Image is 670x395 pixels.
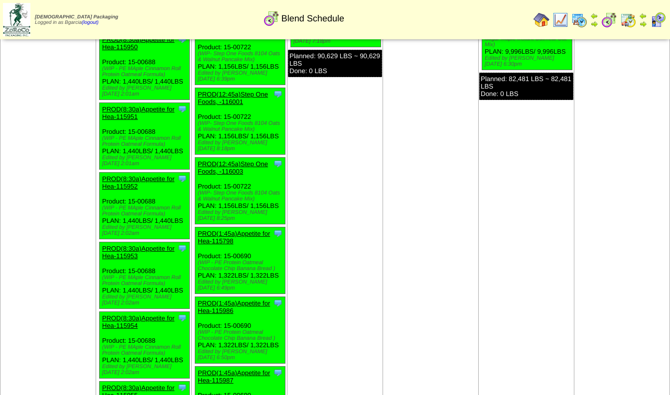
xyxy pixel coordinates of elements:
[273,159,283,169] img: Tooltip
[195,227,285,294] div: Product: 15-00690 PLAN: 1,322LBS / 1,322LBS
[288,50,382,77] div: Planned: 90,629 LBS ~ 90,629 LBS Done: 0 LBS
[102,364,189,376] div: Edited by [PERSON_NAME] [DATE] 2:02am
[177,174,187,184] img: Tooltip
[102,135,189,147] div: (WIP - PE MAple Cinnamon Roll Protein Oatmeal Formula)
[273,298,283,308] img: Tooltip
[100,312,190,379] div: Product: 15-00688 PLAN: 1,440LBS / 1,440LBS
[198,190,285,202] div: (WIP- Step One Foods 8104 Oats & Walnut Pancake Mix)
[198,299,270,314] a: PROD(1:45a)Appetite for Hea-115986
[620,12,636,28] img: calendarinout.gif
[601,12,617,28] img: calendarblend.gif
[198,91,268,105] a: PROD(12:45a)Step One Foods, -116001
[198,260,285,272] div: (WIP - PE Protein Oatmeal Chocolate Chip Banana Bread )
[571,12,587,28] img: calendarprod.gif
[100,33,190,100] div: Product: 15-00688 PLAN: 1,440LBS / 1,440LBS
[198,160,268,175] a: PROD(12:45a)Step One Foods, -116003
[198,349,285,361] div: Edited by [PERSON_NAME] [DATE] 6:50pm
[198,369,270,384] a: PROD(1:45a)Appetite for Hea-115987
[198,51,285,63] div: (WIP- Step One Foods 8104 Oats & Walnut Pancake Mix)
[273,228,283,238] img: Tooltip
[281,13,344,24] span: Blend Schedule
[198,209,285,221] div: Edited by [PERSON_NAME] [DATE] 8:25pm
[650,12,666,28] img: calendarcustomer.gif
[177,243,187,253] img: Tooltip
[102,155,189,167] div: Edited by [PERSON_NAME] [DATE] 2:01am
[177,313,187,323] img: Tooltip
[590,20,598,28] img: arrowright.gif
[195,18,285,85] div: Product: 15-00722 PLAN: 1,156LBS / 1,156LBS
[195,297,285,364] div: Product: 15-00690 PLAN: 1,322LBS / 1,322LBS
[35,14,118,20] span: [DEMOGRAPHIC_DATA] Packaging
[102,66,189,78] div: (WIP - PE MAple Cinnamon Roll Protein Oatmeal Formula)
[102,36,174,51] a: PROD(8:30a)Appetite for Hea-115950
[177,104,187,114] img: Tooltip
[100,242,190,309] div: Product: 15-00688 PLAN: 1,440LBS / 1,440LBS
[264,10,279,26] img: calendarblend.gif
[273,368,283,378] img: Tooltip
[198,230,270,245] a: PROD(1:45a)Appetite for Hea-115798
[479,73,573,100] div: Planned: 82,481 LBS ~ 82,481 LBS Done: 0 LBS
[35,14,118,25] span: Logged in as Bgarcia
[198,140,285,152] div: Edited by [PERSON_NAME] [DATE] 8:18pm
[82,20,99,25] a: (logout)
[639,20,647,28] img: arrowright.gif
[198,279,285,291] div: Edited by [PERSON_NAME] [DATE] 6:49pm
[102,245,174,260] a: PROD(8:30a)Appetite for Hea-115953
[102,205,189,217] div: (WIP - PE MAple Cinnamon Roll Protein Oatmeal Formula)
[100,103,190,170] div: Product: 15-00688 PLAN: 1,440LBS / 1,440LBS
[273,89,283,99] img: Tooltip
[485,55,572,67] div: Edited by [PERSON_NAME] [DATE] 6:30pm
[198,329,285,341] div: (WIP - PE Protein Oatmeal Chocolate Chip Banana Bread )
[102,175,174,190] a: PROD(8:30a)Appetite for Hea-115952
[195,158,285,224] div: Product: 15-00722 PLAN: 1,156LBS / 1,156LBS
[102,224,189,236] div: Edited by [PERSON_NAME] [DATE] 2:02am
[552,12,568,28] img: line_graph.gif
[102,275,189,287] div: (WIP - PE MAple Cinnamon Roll Protein Oatmeal Formula)
[198,120,285,132] div: (WIP- Step One Foods 8104 Oats & Walnut Pancake Mix)
[102,294,189,306] div: Edited by [PERSON_NAME] [DATE] 2:02am
[177,383,187,393] img: Tooltip
[102,344,189,356] div: (WIP - PE MAple Cinnamon Roll Protein Oatmeal Formula)
[3,3,30,36] img: zoroco-logo-small.webp
[102,105,174,120] a: PROD(8:30a)Appetite for Hea-115951
[534,12,549,28] img: home.gif
[100,173,190,239] div: Product: 15-00688 PLAN: 1,440LBS / 1,440LBS
[102,85,189,97] div: Edited by [PERSON_NAME] [DATE] 2:01am
[195,88,285,155] div: Product: 15-00722 PLAN: 1,156LBS / 1,156LBS
[198,70,285,82] div: Edited by [PERSON_NAME] [DATE] 6:39pm
[639,12,647,20] img: arrowleft.gif
[102,314,174,329] a: PROD(8:30a)Appetite for Hea-115954
[590,12,598,20] img: arrowleft.gif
